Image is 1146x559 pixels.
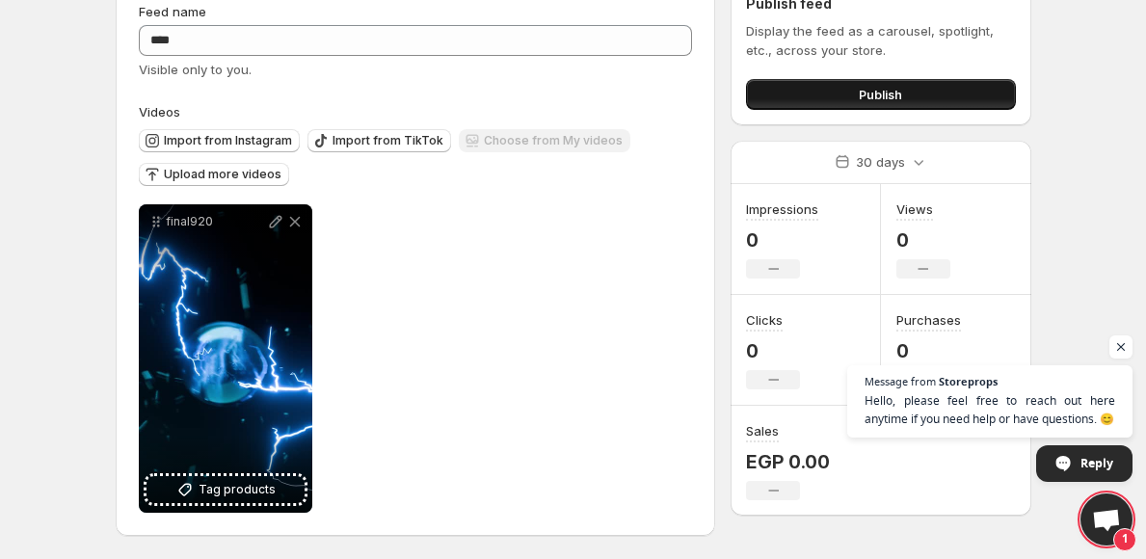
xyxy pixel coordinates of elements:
[939,376,998,386] span: Storeprops
[147,476,305,503] button: Tag products
[139,204,312,513] div: final920Tag products
[199,480,276,499] span: Tag products
[896,228,950,252] p: 0
[896,310,961,330] h3: Purchases
[139,104,180,120] span: Videos
[1113,528,1136,551] span: 1
[1080,446,1113,480] span: Reply
[746,450,829,473] p: EGP 0.00
[139,4,206,19] span: Feed name
[865,391,1115,428] span: Hello, please feel free to reach out here anytime if you need help or have questions. 😊
[859,85,902,104] span: Publish
[164,133,292,148] span: Import from Instagram
[139,129,300,152] button: Import from Instagram
[746,421,779,440] h3: Sales
[746,339,800,362] p: 0
[896,200,933,219] h3: Views
[139,62,252,77] span: Visible only to you.
[856,152,905,172] p: 30 days
[746,310,783,330] h3: Clicks
[896,339,961,362] p: 0
[164,167,281,182] span: Upload more videos
[865,376,936,386] span: Message from
[746,228,818,252] p: 0
[746,21,1015,60] p: Display the feed as a carousel, spotlight, etc., across your store.
[746,200,818,219] h3: Impressions
[746,79,1015,110] button: Publish
[166,214,266,229] p: final920
[333,133,443,148] span: Import from TikTok
[139,163,289,186] button: Upload more videos
[307,129,451,152] button: Import from TikTok
[1080,493,1133,546] a: Open chat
